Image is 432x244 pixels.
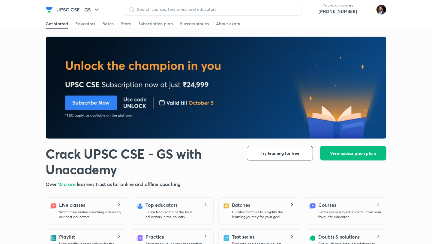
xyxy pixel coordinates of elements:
[75,21,95,27] div: Educators
[318,201,336,209] h5: Courses
[330,150,376,156] span: View subscription plans
[77,181,181,187] span: learners trust us for online and offline coaching
[261,150,299,156] span: Try learning for free
[138,21,173,27] div: Subscription plan
[145,210,208,219] p: Learn from some of the best educators in the country.
[135,7,297,12] input: Search courses, test series and educators
[46,21,68,27] div: Get started
[180,21,209,27] div: Success stories
[307,4,319,16] img: call-us
[58,181,77,187] span: 10 crore
[121,19,131,29] a: Store
[102,21,114,27] div: Batch
[376,5,386,15] img: Amber Nigam
[138,19,173,29] a: Subscription plan
[59,210,122,219] p: Watch free online coaching classes by our best educators.
[232,210,295,219] p: Curated batches to simplify the learning journey for your goal.
[59,201,85,209] h5: Live classes
[53,4,104,16] button: UPSC CSE - GS
[145,233,164,240] h5: Practice
[318,210,381,219] p: Learn every subject in detail from your favourite educator.
[75,19,95,29] a: Educators
[247,146,313,160] button: Try learning for free
[46,146,237,177] h1: Crack UPSC CSE - GS with Unacademy
[232,201,250,209] h5: Batches
[319,4,357,8] p: Talk to our experts
[362,5,371,14] img: avatar
[59,233,75,240] h5: Playlist
[145,201,178,209] h5: Top educators
[232,233,254,240] h5: Test series
[216,21,240,27] div: About exam
[216,19,240,29] a: About exam
[318,233,360,240] h5: Doubts & solutions
[46,181,58,187] span: Over
[180,19,209,29] a: Success stories
[102,19,114,29] a: Batch
[46,6,53,13] img: Company Logo
[319,8,357,14] a: [PHONE_NUMBER]
[320,146,386,160] button: View subscription plans
[46,19,68,29] a: Get started
[121,21,131,27] div: Store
